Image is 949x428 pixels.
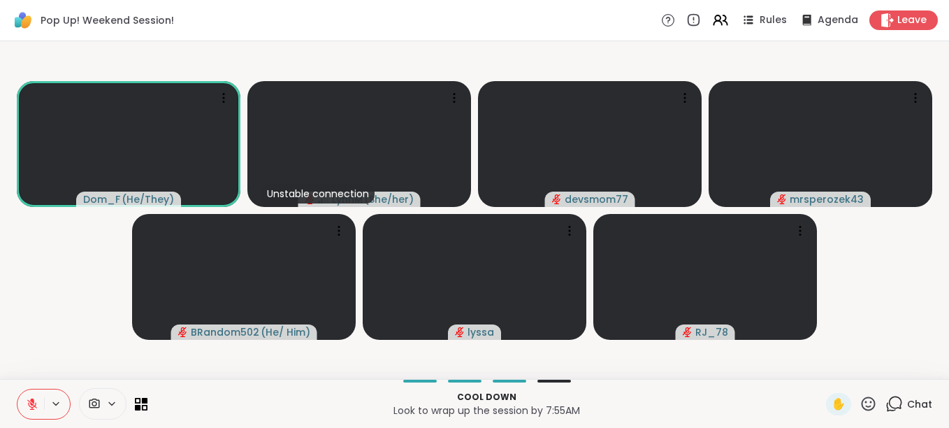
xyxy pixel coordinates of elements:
[156,391,818,404] p: Cool down
[364,192,414,206] span: ( She/her )
[552,194,562,204] span: audio-muted
[261,325,310,339] span: ( He/ Him )
[907,397,932,411] span: Chat
[777,194,787,204] span: audio-muted
[790,192,864,206] span: mrsperozek43
[683,327,693,337] span: audio-muted
[897,13,927,27] span: Leave
[695,325,728,339] span: RJ_78
[832,396,846,413] span: ✋
[261,184,375,204] div: Unstable connection
[818,13,858,27] span: Agenda
[83,192,120,206] span: Dom_F
[760,13,787,27] span: Rules
[178,327,188,337] span: audio-muted
[122,192,174,206] span: ( He/They )
[455,327,465,337] span: audio-muted
[156,404,818,418] p: Look to wrap up the session by 7:55AM
[191,325,259,339] span: BRandom502
[41,13,174,27] span: Pop Up! Weekend Session!
[11,8,35,32] img: ShareWell Logomark
[468,325,494,339] span: lyssa
[565,192,628,206] span: devsmom77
